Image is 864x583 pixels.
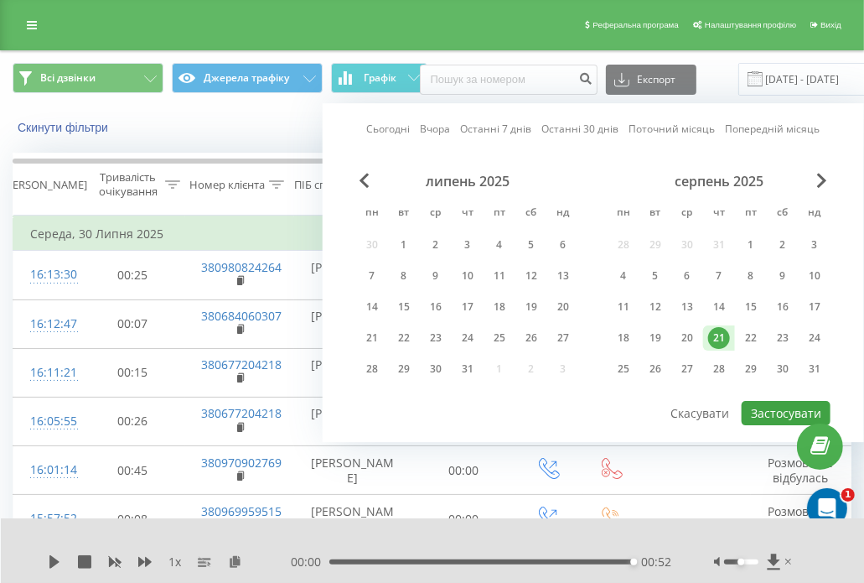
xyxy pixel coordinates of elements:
div: 5 [520,234,542,256]
td: [PERSON_NAME] [294,397,411,445]
div: ср 6 серп 2025 р. [671,263,703,289]
div: серпень 2025 [608,173,830,190]
div: вт 15 лип 2025 р. [388,294,420,320]
input: Пошук за номером [420,65,598,95]
span: Next Month [817,173,827,188]
div: 28 [361,358,383,380]
div: нд 27 лип 2025 р. [547,325,579,351]
div: пн 11 серп 2025 р. [608,294,639,320]
button: Застосувати [742,401,830,425]
div: 16:11:21 [30,357,64,389]
div: 10 [804,265,825,287]
td: 00:45 [80,446,185,495]
div: 12 [644,296,666,318]
div: 13 [676,296,698,318]
a: 380970902769 [202,455,282,471]
a: Вчора [420,122,450,138]
td: [PERSON_NAME] [294,299,411,348]
div: 2 [425,234,447,256]
iframe: Intercom live chat [807,488,847,528]
span: 1 [841,488,855,502]
div: вт 12 серп 2025 р. [639,294,671,320]
div: пн 4 серп 2025 р. [608,263,639,289]
div: ср 23 лип 2025 р. [420,325,452,351]
div: 15:57:52 [30,502,64,535]
div: пн 7 лип 2025 р. [356,263,388,289]
div: нд 6 лип 2025 р. [547,232,579,258]
a: 380684060307 [202,308,282,324]
div: пт 18 лип 2025 р. [484,294,515,320]
div: сб 16 серп 2025 р. [767,294,799,320]
div: 18 [489,296,510,318]
div: 30 [425,358,447,380]
div: 11 [489,265,510,287]
div: 21 [361,327,383,349]
div: 18 [613,327,634,349]
div: 3 [457,234,479,256]
abbr: п’ятниця [487,201,512,226]
td: [PERSON_NAME] [294,495,411,544]
span: 00:00 [291,554,329,570]
div: чт 10 лип 2025 р. [452,263,484,289]
abbr: четвер [455,201,480,226]
div: 19 [644,327,666,349]
div: 29 [393,358,415,380]
div: пт 8 серп 2025 р. [735,263,767,289]
div: сб 2 серп 2025 р. [767,232,799,258]
td: 00:00 [411,446,516,495]
div: Accessibility label [630,559,637,565]
div: 16 [425,296,447,318]
div: 20 [676,327,698,349]
div: 23 [425,327,447,349]
div: пт 4 лип 2025 р. [484,232,515,258]
abbr: четвер [706,201,732,226]
div: 1 [393,234,415,256]
div: чт 21 серп 2025 р. [703,325,735,351]
div: 19 [520,296,542,318]
div: чт 28 серп 2025 р. [703,357,735,382]
a: 380969959515 [202,503,282,519]
div: нд 20 лип 2025 р. [547,294,579,320]
div: 27 [552,327,574,349]
div: чт 14 серп 2025 р. [703,294,735,320]
abbr: неділя [802,201,827,226]
div: пт 22 серп 2025 р. [735,325,767,351]
div: Тривалість очікування [95,170,161,199]
abbr: субота [519,201,544,226]
div: ср 20 серп 2025 р. [671,325,703,351]
div: [PERSON_NAME] [3,178,87,192]
div: пт 11 лип 2025 р. [484,263,515,289]
div: 9 [425,265,447,287]
div: 30 [772,358,794,380]
div: 20 [552,296,574,318]
div: сб 30 серп 2025 р. [767,357,799,382]
div: сб 9 серп 2025 р. [767,263,799,289]
div: 22 [393,327,415,349]
div: 17 [457,296,479,318]
div: вт 19 серп 2025 р. [639,325,671,351]
div: нд 3 серп 2025 р. [799,232,830,258]
div: 2 [772,234,794,256]
div: 16 [772,296,794,318]
div: сб 19 лип 2025 р. [515,294,547,320]
div: 1 [740,234,762,256]
td: [PERSON_NAME] [294,348,411,397]
div: вт 26 серп 2025 р. [639,357,671,382]
span: Реферальна програма [592,20,679,29]
div: 26 [520,327,542,349]
div: 6 [552,234,574,256]
div: вт 5 серп 2025 р. [639,263,671,289]
div: 16:05:55 [30,405,64,438]
div: чт 3 лип 2025 р. [452,232,484,258]
abbr: вівторок [391,201,416,226]
td: 00:15 [80,348,185,397]
div: нд 10 серп 2025 р. [799,263,830,289]
a: 380677204218 [202,405,282,421]
div: 24 [457,327,479,349]
div: 4 [613,265,634,287]
a: Поточний місяць [629,122,715,138]
div: 28 [708,358,730,380]
abbr: середа [675,201,700,226]
abbr: неділя [551,201,576,226]
div: 8 [740,265,762,287]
